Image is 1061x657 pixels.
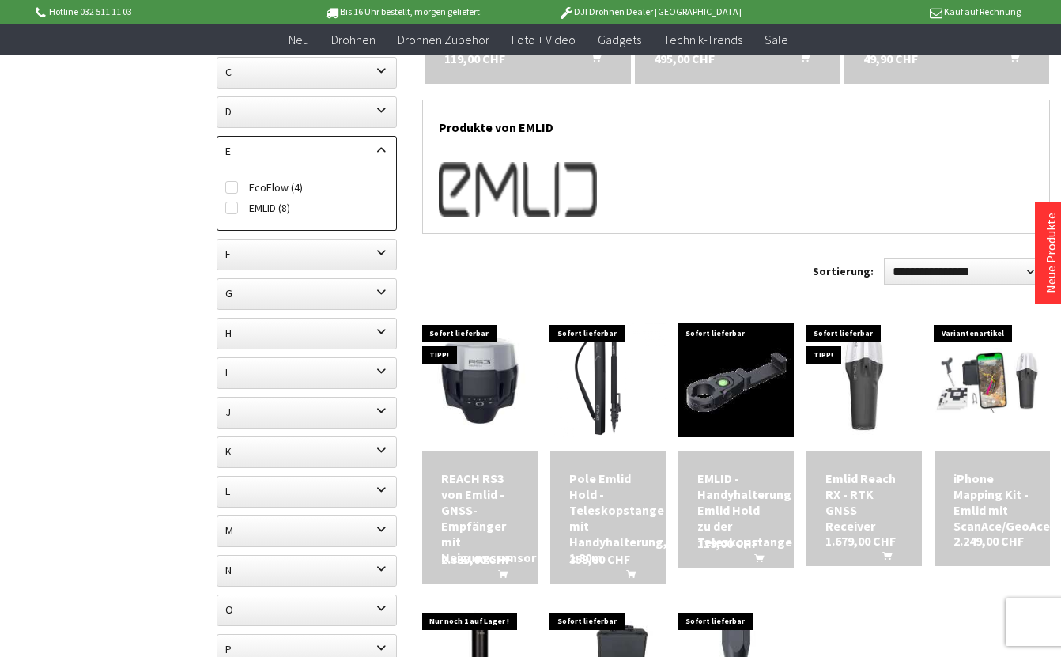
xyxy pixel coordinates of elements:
span: Foto + Video [512,32,576,47]
label: K [217,437,396,466]
div: REACH RS3 von Emlid - GNSS-Empfänger mit Neigungssensor [441,470,519,565]
h1: Produkte von EMLID [439,100,1033,146]
span: 2.339,00 CHF [441,551,512,567]
span: Neu [289,32,309,47]
a: Gadgets [587,24,652,56]
button: In den Warenkorb [735,551,773,572]
label: M [217,516,396,545]
img: REACH RS3 von Emlid - GNSS-Empfänger mit Neigungssensor [422,323,538,438]
label: L [217,477,396,505]
span: Gadgets [598,32,641,47]
label: G [217,279,396,308]
a: EMLID - Handyhalterung Emlid Hold zu der Teleskopstange 119,00 CHF In den Warenkorb [697,470,775,549]
img: EMLID [439,162,597,217]
a: Pole Emlid Hold - Teleskopstange mit Handyhalterung, 1.80m 359,90 CHF In den Warenkorb [569,470,647,565]
label: I [217,358,396,387]
a: REACH RS3 von Emlid - GNSS-Empfänger mit Neigungssensor 2.339,00 CHF In den Warenkorb [441,470,519,565]
a: Neue Produkte [1043,213,1059,293]
div: Pole Emlid Hold - Teleskopstange mit Handyhalterung, 1.80m [569,470,647,565]
label: EMLID (8) [225,198,388,218]
label: F [217,240,396,268]
label: D [217,97,396,126]
span: 119,00 CHF [697,535,758,551]
button: In den Warenkorb [479,567,517,587]
a: Drohnen [320,24,387,56]
span: 49,90 CHF [863,51,918,66]
button: In den Warenkorb [991,51,1029,71]
img: Pole Emlid Hold - Teleskopstange mit Handyhalterung, 1.80m [550,323,666,438]
span: 119,00 CHF [444,51,505,66]
span: Sale [765,32,788,47]
a: Neu [278,24,320,56]
label: J [217,398,396,426]
img: EMLID - Handyhalterung Emlid Hold zu der Teleskopstange [678,323,794,438]
span: 2.249,00 CHF [953,533,1024,549]
img: iPhone Mapping Kit - Emlid mit ScanAce/GeoAce [935,348,1050,413]
p: Hotline 032 511 11 03 [32,2,279,21]
button: In den Warenkorb [572,51,610,71]
span: Technik-Trends [663,32,742,47]
a: Drohnen Zubehör [387,24,500,56]
label: E [217,137,396,165]
label: EcoFlow (4) [225,177,388,198]
button: In den Warenkorb [863,549,901,569]
span: 359,90 CHF [569,551,630,567]
a: Foto + Video [500,24,587,56]
label: N [217,556,396,584]
img: Emlid Reach RX - RTK GNSS Receiver [806,323,922,438]
a: Emlid Reach RX - RTK GNSS Receiver 1.679,00 CHF In den Warenkorb [825,470,903,534]
a: iPhone Mapping Kit - Emlid mit ScanAce/GeoAce 2.249,00 CHF [953,470,1031,534]
span: Drohnen [331,32,376,47]
p: Bis 16 Uhr bestellt, morgen geliefert. [279,2,526,21]
button: In den Warenkorb [781,51,819,71]
div: iPhone Mapping Kit - Emlid mit ScanAce/GeoAce [953,470,1031,534]
label: H [217,319,396,347]
label: Sortierung: [813,259,874,284]
p: DJI Drohnen Dealer [GEOGRAPHIC_DATA] [527,2,773,21]
span: 1.679,00 CHF [825,533,896,549]
a: Sale [753,24,799,56]
label: C [217,58,396,86]
label: O [217,595,396,624]
div: EMLID - Handyhalterung Emlid Hold zu der Teleskopstange [697,470,775,549]
button: In den Warenkorb [607,567,645,587]
div: Emlid Reach RX - RTK GNSS Receiver [825,470,903,534]
span: Drohnen Zubehör [398,32,489,47]
p: Kauf auf Rechnung [773,2,1020,21]
a: Technik-Trends [652,24,753,56]
span: 495,00 CHF [654,51,715,66]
